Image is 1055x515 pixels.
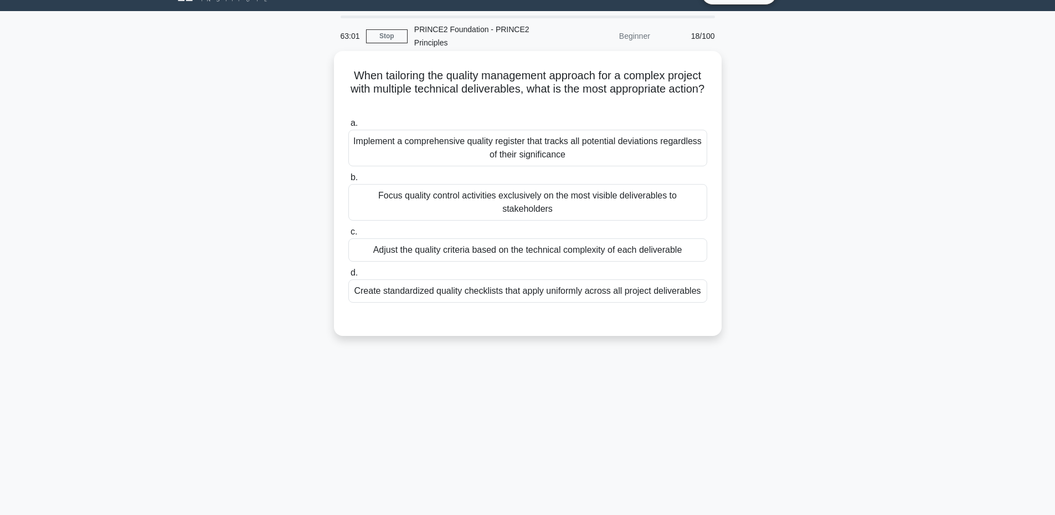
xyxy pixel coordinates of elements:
h5: When tailoring the quality management approach for a complex project with multiple technical deli... [347,69,708,110]
span: b. [351,172,358,182]
div: Create standardized quality checklists that apply uniformly across all project deliverables [348,279,707,303]
div: PRINCE2 Foundation - PRINCE2 Principles [408,18,560,54]
div: Adjust the quality criteria based on the technical complexity of each deliverable [348,238,707,262]
a: Stop [366,29,408,43]
span: c. [351,227,357,236]
div: 18/100 [657,25,722,47]
div: 63:01 [334,25,366,47]
span: a. [351,118,358,128]
div: Focus quality control activities exclusively on the most visible deliverables to stakeholders [348,184,707,221]
span: d. [351,268,358,277]
div: Beginner [560,25,657,47]
div: Implement a comprehensive quality register that tracks all potential deviations regardless of the... [348,130,707,166]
